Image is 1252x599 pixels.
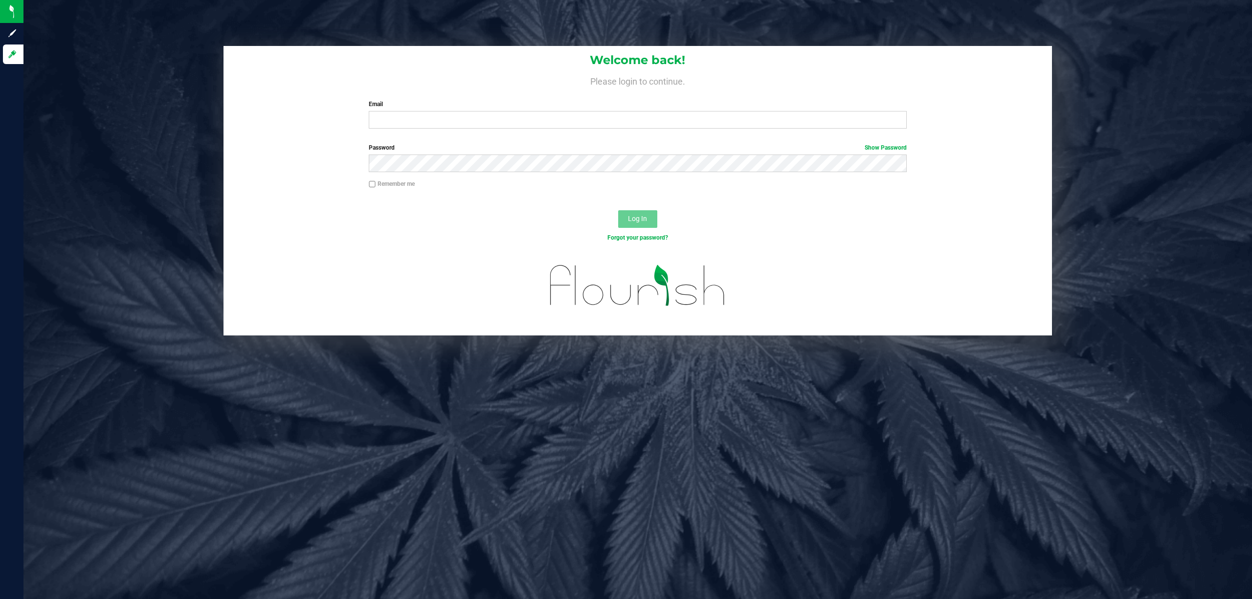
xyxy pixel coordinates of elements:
span: Log In [628,215,647,222]
label: Remember me [369,179,415,188]
input: Remember me [369,181,376,188]
a: Forgot your password? [607,234,668,241]
span: Password [369,144,395,151]
img: flourish_logo.svg [534,252,741,319]
a: Show Password [865,144,907,151]
button: Log In [618,210,657,228]
inline-svg: Log in [7,49,17,59]
h4: Please login to continue. [224,74,1052,86]
label: Email [369,100,907,109]
h1: Welcome back! [224,54,1052,67]
inline-svg: Sign up [7,28,17,38]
